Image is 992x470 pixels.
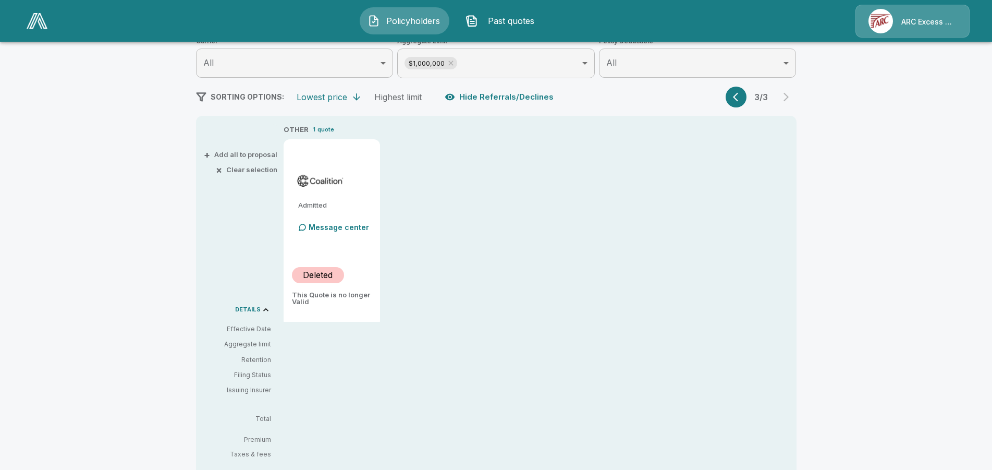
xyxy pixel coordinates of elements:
a: Agency IconARC Excess & Surplus [855,5,970,38]
p: Deleted [303,269,333,281]
button: +Add all to proposal [206,151,277,158]
img: Agency Icon [868,9,893,33]
p: Premium [204,437,279,443]
span: SORTING OPTIONS: [211,92,284,101]
button: Past quotes IconPast quotes [458,7,547,34]
p: This Quote is no longer Valid [292,292,372,305]
p: Issuing Insurer [204,385,271,395]
p: Filing Status [204,370,271,380]
img: coalitioncyberadmitted [296,173,345,188]
span: All [606,57,617,68]
p: Message center [309,222,369,233]
p: quote [317,125,334,134]
div: Highest limit [374,92,422,102]
button: Policyholders IconPolicyholders [360,7,449,34]
p: Effective Date [204,324,271,334]
p: ARC Excess & Surplus [901,17,957,27]
p: DETAILS [235,307,261,312]
img: Policyholders Icon [368,15,380,27]
span: Policyholders [384,15,442,27]
button: Hide Referrals/Declines [443,87,558,107]
p: 3 / 3 [751,93,771,101]
img: Past quotes Icon [466,15,478,27]
p: 1 [313,125,315,134]
p: Aggregate limit [204,340,271,349]
img: AA Logo [27,13,47,29]
span: All [203,57,214,68]
p: Retention [204,355,271,365]
p: Total [204,416,279,422]
span: Past quotes [482,15,540,27]
span: $1,000,000 [405,57,449,69]
p: Admitted [298,202,372,209]
span: + [204,151,210,158]
div: $1,000,000 [405,57,457,69]
p: Taxes & fees [204,451,279,457]
p: OTHER [284,125,309,135]
button: ×Clear selection [218,166,277,173]
div: Lowest price [297,92,347,102]
span: × [216,166,222,173]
